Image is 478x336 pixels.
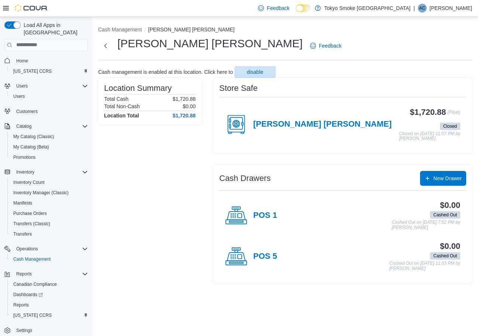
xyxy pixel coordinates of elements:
[10,230,88,239] span: Transfers
[13,221,50,227] span: Transfers (Classic)
[1,106,91,117] button: Customers
[433,212,457,218] span: Cashed Out
[13,154,36,160] span: Promotions
[10,178,88,187] span: Inventory Count
[433,253,457,259] span: Cashed Out
[13,82,88,90] span: Users
[13,326,35,335] a: Settings
[104,96,128,102] h6: Total Cash
[13,244,88,253] span: Operations
[13,122,34,131] button: Catalog
[10,92,88,101] span: Users
[98,27,142,32] button: Cash Management
[98,38,113,53] button: Next
[219,174,271,183] h3: Cash Drawers
[13,312,52,318] span: [US_STATE] CCRS
[13,292,43,298] span: Dashboards
[219,84,258,93] h3: Store Safe
[10,290,46,299] a: Dashboards
[7,289,91,300] a: Dashboards
[10,290,88,299] span: Dashboards
[267,4,289,12] span: Feedback
[296,12,296,13] span: Dark Mode
[430,252,460,260] span: Cashed Out
[148,27,234,32] button: [PERSON_NAME] [PERSON_NAME]
[7,142,91,152] button: My Catalog (Beta)
[10,255,88,264] span: Cash Management
[16,58,28,64] span: Home
[392,220,460,230] p: Cashed Out on [DATE] 7:52 PM by [PERSON_NAME]
[10,143,52,151] a: My Catalog (Beta)
[324,4,411,13] p: Tokyo Smoke [GEOGRAPHIC_DATA]
[13,134,54,140] span: My Catalog (Classic)
[440,123,460,130] span: Closed
[13,200,32,206] span: Manifests
[10,230,35,239] a: Transfers
[173,96,196,102] p: $1,720.88
[418,4,427,13] div: Angela Cain
[319,42,341,49] span: Feedback
[13,122,88,131] span: Catalog
[440,242,460,251] h3: $0.00
[16,123,31,129] span: Catalog
[13,210,47,216] span: Purchase Orders
[1,269,91,279] button: Reports
[13,168,88,176] span: Inventory
[10,311,88,320] span: Washington CCRS
[1,55,91,66] button: Home
[16,169,34,175] span: Inventory
[10,199,88,208] span: Manifests
[7,66,91,76] button: [US_STATE] CCRS
[10,280,88,289] span: Canadian Compliance
[13,190,69,196] span: Inventory Manager (Classic)
[7,131,91,142] button: My Catalog (Classic)
[10,301,32,309] a: Reports
[413,4,415,13] p: |
[1,81,91,91] button: Users
[253,211,277,220] h4: POS 1
[10,92,28,101] a: Users
[1,244,91,254] button: Operations
[10,188,72,197] a: Inventory Manager (Classic)
[7,208,91,219] button: Purchase Orders
[10,219,53,228] a: Transfers (Classic)
[13,179,45,185] span: Inventory Count
[1,167,91,177] button: Inventory
[234,66,276,78] button: disable
[13,68,52,74] span: [US_STATE] CCRS
[7,279,91,289] button: Canadian Compliance
[104,103,140,109] h6: Total Non-Cash
[13,144,49,150] span: My Catalog (Beta)
[16,109,38,114] span: Customers
[13,231,32,237] span: Transfers
[15,4,48,12] img: Cova
[13,326,88,335] span: Settings
[430,4,472,13] p: [PERSON_NAME]
[13,244,41,253] button: Operations
[10,255,54,264] a: Cash Management
[13,270,35,278] button: Reports
[7,219,91,229] button: Transfers (Classic)
[10,280,60,289] a: Canadian Compliance
[10,311,55,320] a: [US_STATE] CCRS
[13,82,31,90] button: Users
[10,199,35,208] a: Manifests
[13,107,88,116] span: Customers
[7,310,91,320] button: [US_STATE] CCRS
[255,1,292,16] a: Feedback
[10,219,88,228] span: Transfers (Classic)
[247,68,263,76] span: disable
[1,121,91,131] button: Catalog
[10,132,57,141] a: My Catalog (Classic)
[13,107,41,116] a: Customers
[253,252,277,261] h4: POS 5
[104,113,139,119] h4: Location Total
[10,67,55,76] a: [US_STATE] CCRS
[7,91,91,102] button: Users
[10,132,88,141] span: My Catalog (Classic)
[443,123,457,130] span: Closed
[433,175,462,182] span: New Drawer
[447,108,460,121] p: (Float)
[98,69,233,75] p: Cash management is enabled at this location. Click here to
[7,152,91,162] button: Promotions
